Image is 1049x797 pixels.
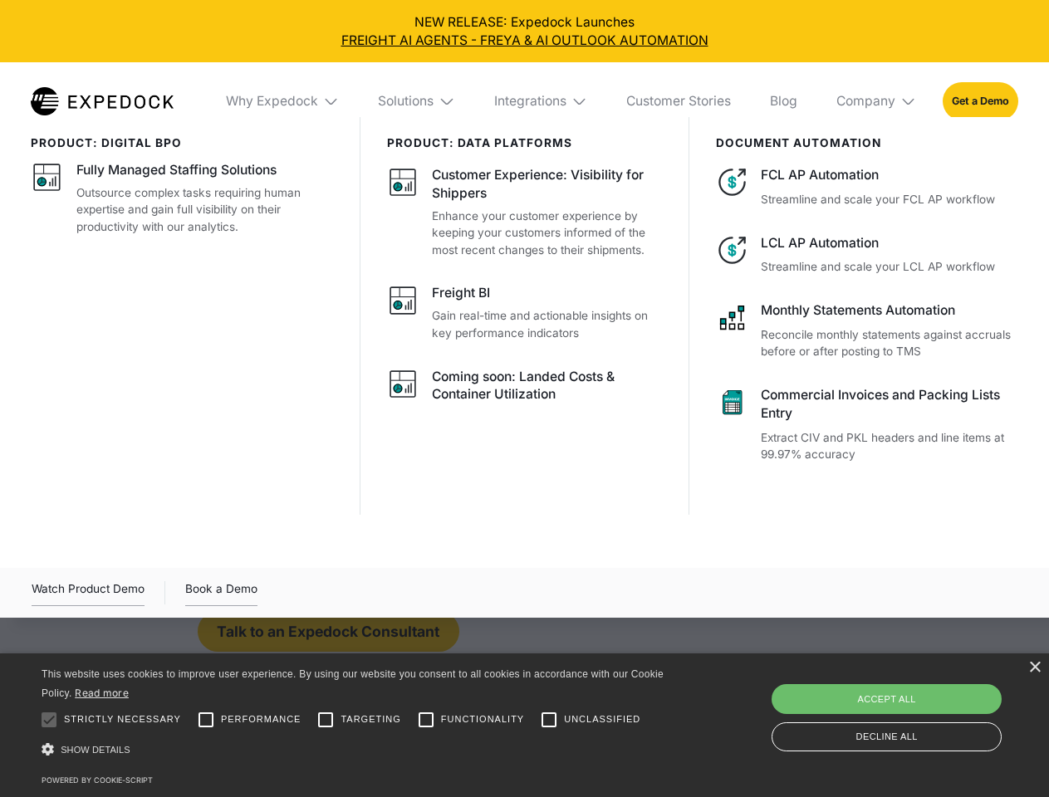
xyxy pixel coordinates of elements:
a: Commercial Invoices and Packing Lists EntryExtract CIV and PKL headers and line items at 99.97% a... [716,386,1018,463]
div: Freight BI [432,284,490,302]
div: Customer Experience: Visibility for Shippers [432,166,663,203]
span: Show details [61,745,130,755]
div: product: digital bpo [31,136,334,149]
a: Book a Demo [185,579,257,606]
div: Why Expedock [226,93,318,110]
span: Unclassified [564,712,640,726]
div: Commercial Invoices and Packing Lists Entry [761,386,1017,423]
iframe: Chat Widget [772,618,1049,797]
p: Streamline and scale your FCL AP workflow [761,191,1017,208]
a: FCL AP AutomationStreamline and scale your FCL AP workflow [716,166,1018,208]
div: Show details [42,739,669,761]
a: Read more [75,687,129,699]
a: LCL AP AutomationStreamline and scale your LCL AP workflow [716,234,1018,276]
div: Company [836,93,895,110]
a: Freight BIGain real-time and actionable insights on key performance indicators [387,284,664,341]
a: Powered by cookie-script [42,775,153,785]
p: Gain real-time and actionable insights on key performance indicators [432,307,663,341]
div: Solutions [378,93,434,110]
div: Company [823,62,929,140]
p: Extract CIV and PKL headers and line items at 99.97% accuracy [761,429,1017,463]
div: document automation [716,136,1018,149]
div: NEW RELEASE: Expedock Launches [13,13,1037,50]
a: Monthly Statements AutomationReconcile monthly statements against accruals before or after postin... [716,301,1018,360]
div: PRODUCT: data platforms [387,136,664,149]
a: Coming soon: Landed Costs & Container Utilization [387,368,664,409]
a: Blog [757,62,810,140]
p: Outsource complex tasks requiring human expertise and gain full visibility on their productivity ... [76,184,334,236]
p: Streamline and scale your LCL AP workflow [761,258,1017,276]
div: Fully Managed Staffing Solutions [76,161,277,179]
div: Monthly Statements Automation [761,301,1017,320]
div: LCL AP Automation [761,234,1017,252]
div: Solutions [365,62,468,140]
a: Customer Experience: Visibility for ShippersEnhance your customer experience by keeping your cust... [387,166,664,258]
a: open lightbox [32,579,145,606]
span: Performance [221,712,301,726]
p: Enhance your customer experience by keeping your customers informed of the most recent changes to... [432,208,663,259]
div: Why Expedock [213,62,352,140]
span: Strictly necessary [64,712,181,726]
span: This website uses cookies to improve user experience. By using our website you consent to all coo... [42,668,664,699]
span: Functionality [441,712,524,726]
span: Targeting [341,712,400,726]
div: Integrations [494,93,566,110]
p: Reconcile monthly statements against accruals before or after posting to TMS [761,326,1017,360]
div: Watch Product Demo [32,579,145,606]
a: Customer Stories [613,62,743,140]
a: FREIGHT AI AGENTS - FREYA & AI OUTLOOK AUTOMATION [13,32,1037,50]
div: FCL AP Automation [761,166,1017,184]
div: Coming soon: Landed Costs & Container Utilization [432,368,663,404]
a: Get a Demo [943,82,1018,120]
a: Fully Managed Staffing SolutionsOutsource complex tasks requiring human expertise and gain full v... [31,161,334,235]
div: Integrations [481,62,600,140]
